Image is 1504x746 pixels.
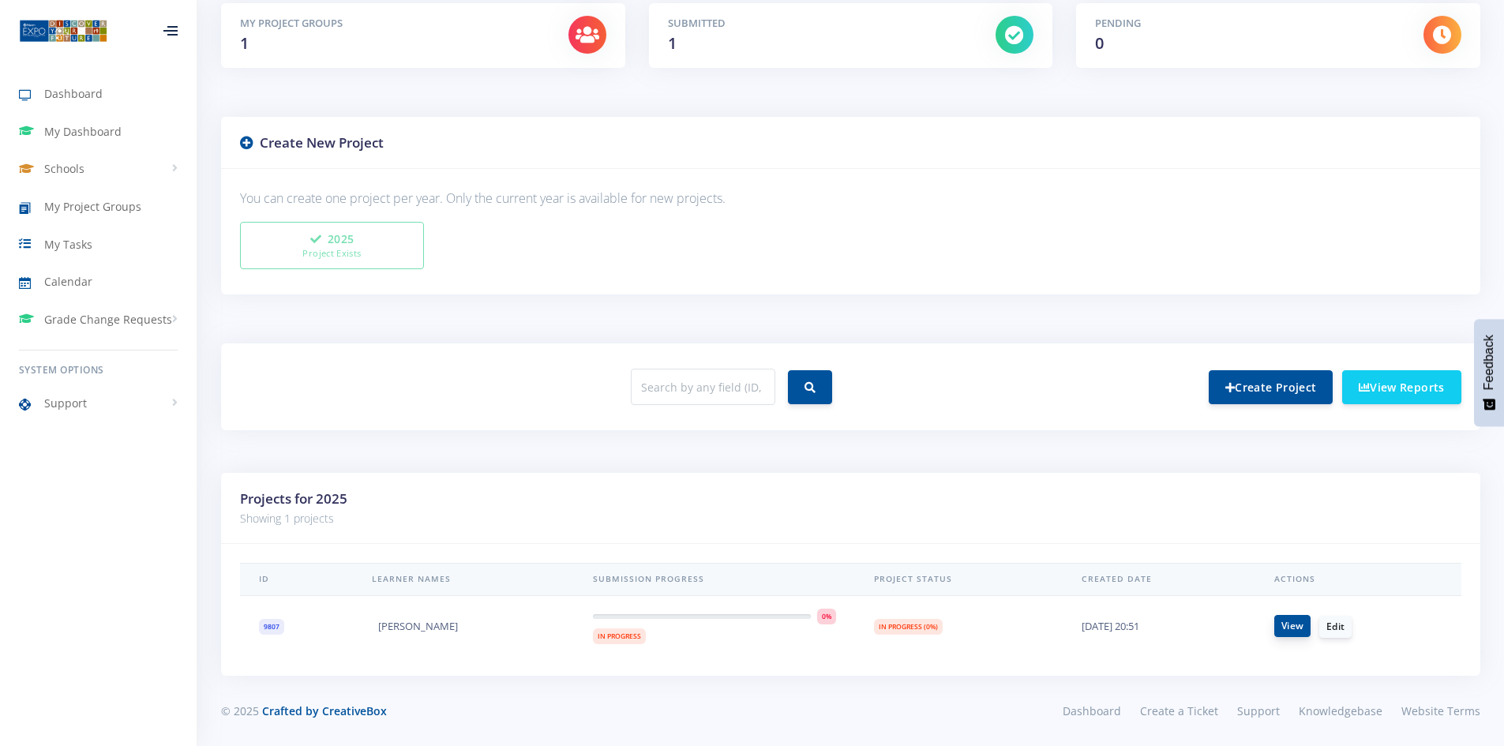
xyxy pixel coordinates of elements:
a: Knowledgebase [1289,699,1392,722]
span: Grade Change Requests [44,311,172,328]
small: Project Exists [257,247,407,261]
p: Showing 1 projects [240,509,1461,528]
span: 1 [668,32,677,54]
span: My Tasks [44,236,92,253]
span: 9807 [259,619,284,635]
button: Feedback - Show survey [1474,319,1504,426]
span: Calendar [44,273,92,290]
h5: My Project Groups [240,16,545,32]
span: 0% [817,609,836,624]
th: Actions [1255,564,1461,596]
h3: Create New Project [240,133,1461,153]
span: Feedback [1482,335,1496,390]
th: ID [240,564,353,596]
th: Submission Progress [574,564,856,596]
span: Schools [44,160,84,177]
a: Dashboard [1053,699,1131,722]
input: Search by any field (ID, name, school, etc.) [631,369,775,405]
a: Create a Ticket [1131,699,1228,722]
a: Edit [1319,616,1352,638]
span: In Progress (0%) [874,619,943,635]
th: Project Status [855,564,1062,596]
h6: System Options [19,363,178,377]
a: Website Terms [1392,699,1480,722]
td: [DATE] 20:51 [1063,596,1255,657]
th: Created Date [1063,564,1255,596]
span: [PERSON_NAME] [378,619,458,635]
div: © 2025 [221,703,839,719]
a: Support [1228,699,1289,722]
a: Create Project [1209,370,1333,404]
img: ... [19,18,107,43]
span: My Project Groups [44,198,141,215]
span: Knowledgebase [1299,703,1382,718]
span: Support [44,395,87,411]
span: 0 [1095,32,1104,54]
p: You can create one project per year. Only the current year is available for new projects. [240,188,1461,209]
span: In Progress [593,628,646,644]
span: 1 [240,32,249,54]
h3: Projects for 2025 [240,489,1461,509]
button: 2025Project Exists [240,222,424,269]
h5: Submitted [668,16,973,32]
a: View Reports [1342,370,1461,404]
th: Learner Names [353,564,574,596]
h5: Pending [1095,16,1400,32]
a: Crafted by CreativeBox [262,703,387,718]
span: Dashboard [44,85,103,102]
span: My Dashboard [44,123,122,140]
a: View [1274,615,1311,637]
